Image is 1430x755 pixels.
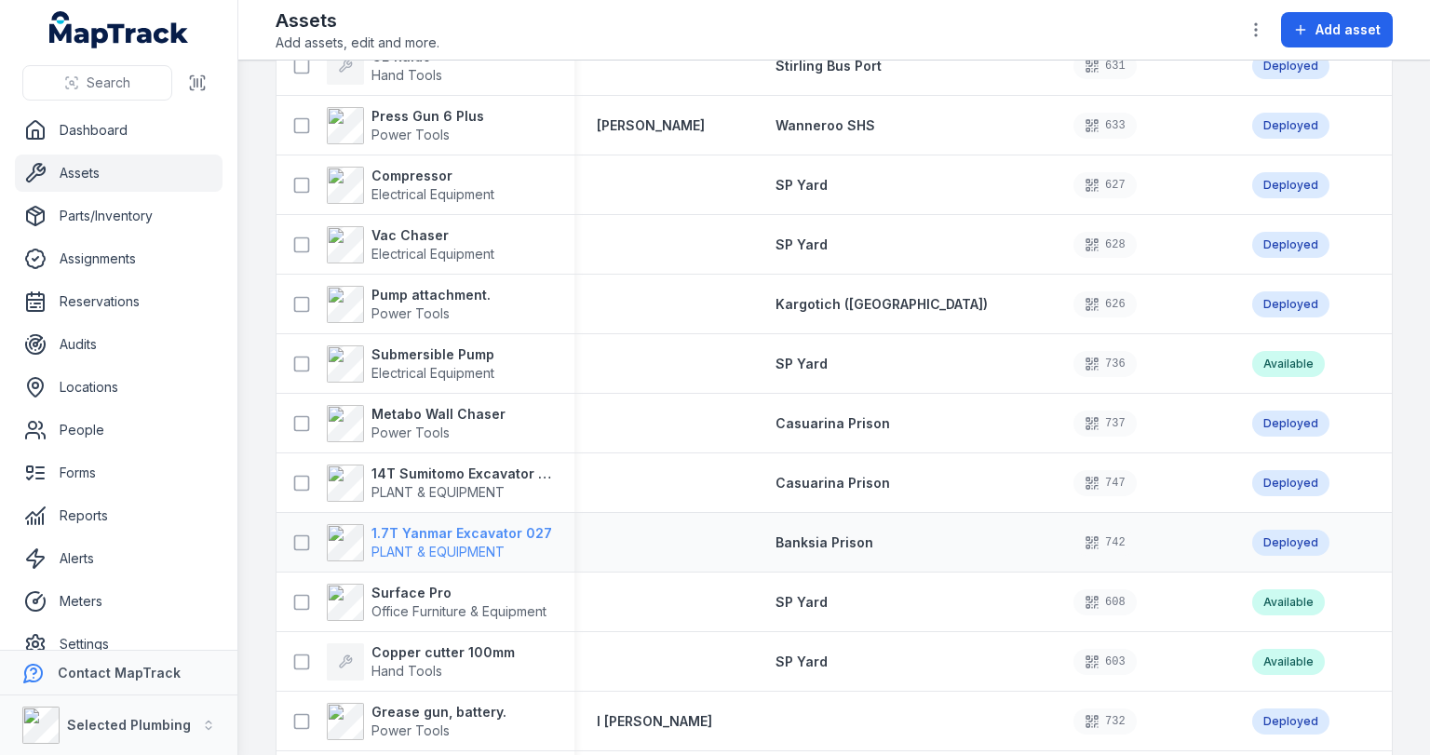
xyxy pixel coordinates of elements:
a: Kargotich ([GEOGRAPHIC_DATA]) [776,295,988,314]
a: Settings [15,626,223,663]
a: SP Yard [776,355,828,373]
div: Deployed [1252,172,1329,198]
div: 736 [1073,351,1137,377]
a: People [15,411,223,449]
span: Power Tools [371,425,450,440]
span: Kargotich ([GEOGRAPHIC_DATA]) [776,296,988,312]
strong: Selected Plumbing [67,717,191,733]
div: Deployed [1252,291,1329,317]
strong: Pump attachment. [371,286,491,304]
div: 627 [1073,172,1137,198]
a: Meters [15,583,223,620]
strong: Press Gun 6 Plus [371,107,484,126]
div: Available [1252,649,1325,675]
span: Add asset [1315,20,1381,39]
a: Assignments [15,240,223,277]
div: Deployed [1252,530,1329,556]
div: Deployed [1252,411,1329,437]
div: 626 [1073,291,1137,317]
button: Search [22,65,172,101]
a: Locations [15,369,223,406]
a: SP Yard [776,593,828,612]
div: 628 [1073,232,1137,258]
a: Copper cutter 100mmHand Tools [327,643,515,681]
span: Electrical Equipment [371,246,494,262]
div: 631 [1073,53,1137,79]
span: Stirling Bus Port [776,58,882,74]
button: Add asset [1281,12,1393,47]
div: Deployed [1252,53,1329,79]
strong: 1.7T Yanmar Excavator 027 [371,524,552,543]
a: Alerts [15,540,223,577]
a: [PERSON_NAME] [597,116,705,135]
a: Casuarina Prison [776,414,890,433]
span: Electrical Equipment [371,365,494,381]
span: Electrical Equipment [371,186,494,202]
div: Available [1252,351,1325,377]
span: Casuarina Prison [776,415,890,431]
span: Casuarina Prison [776,475,890,491]
div: Deployed [1252,232,1329,258]
strong: Copper cutter 100mm [371,643,515,662]
a: Audits [15,326,223,363]
a: SP Yard [776,236,828,254]
span: PLANT & EQUIPMENT [371,544,505,560]
span: Hand Tools [371,663,442,679]
a: Assets [15,155,223,192]
span: SP Yard [776,356,828,371]
span: Office Furniture & Equipment [371,603,546,619]
a: I [PERSON_NAME] [597,712,712,731]
div: 732 [1073,708,1137,735]
div: Deployed [1252,113,1329,139]
span: Add assets, edit and more. [276,34,439,52]
span: Power Tools [371,722,450,738]
a: Reports [15,497,223,534]
span: Power Tools [371,305,450,321]
span: SP Yard [776,177,828,193]
a: Banksia Prison [776,533,873,552]
strong: Metabo Wall Chaser [371,405,506,424]
a: Dashboard [15,112,223,149]
a: Casuarina Prison [776,474,890,492]
div: Deployed [1252,708,1329,735]
a: Vac ChaserElectrical Equipment [327,226,494,263]
a: Pump attachment.Power Tools [327,286,491,323]
span: SP Yard [776,594,828,610]
div: Deployed [1252,470,1329,496]
div: 742 [1073,530,1137,556]
strong: Submersible Pump [371,345,494,364]
a: Stirling Bus Port [776,57,882,75]
div: 603 [1073,649,1137,675]
a: Wanneroo SHS [776,116,875,135]
a: Press Gun 6 PlusPower Tools [327,107,484,144]
a: Submersible PumpElectrical Equipment [327,345,494,383]
span: Hand Tools [371,67,442,83]
div: Available [1252,589,1325,615]
span: Search [87,74,130,92]
h2: Assets [276,7,439,34]
a: MapTrack [49,11,189,48]
a: 14T Sumitomo Excavator 024PLANT & EQUIPMENT [327,465,552,502]
div: 608 [1073,589,1137,615]
strong: 14T Sumitomo Excavator 024 [371,465,552,483]
a: Forms [15,454,223,492]
span: Wanneroo SHS [776,117,875,133]
a: CompressorElectrical Equipment [327,167,494,204]
a: Metabo Wall ChaserPower Tools [327,405,506,442]
div: 633 [1073,113,1137,139]
a: SP Yard [776,176,828,195]
a: SP Yard [776,653,828,671]
strong: Surface Pro [371,584,546,602]
a: CB RaidoHand Tools [327,47,442,85]
span: PLANT & EQUIPMENT [371,484,505,500]
a: Parts/Inventory [15,197,223,235]
strong: Vac Chaser [371,226,494,245]
span: SP Yard [776,236,828,252]
strong: Grease gun, battery. [371,703,506,721]
span: Power Tools [371,127,450,142]
strong: Contact MapTrack [58,665,181,681]
div: 747 [1073,470,1137,496]
div: 737 [1073,411,1137,437]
